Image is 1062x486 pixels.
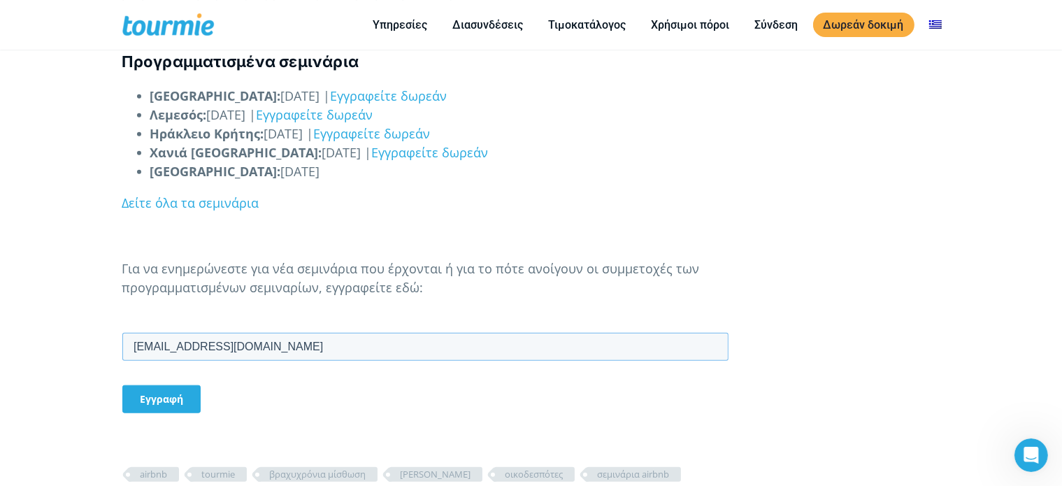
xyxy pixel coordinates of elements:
a: Δείτε όλα τα σεμινάρια [122,194,259,211]
p: Για να ενημερώνεστε για νέα σεμινάρια που έρχονται ή για το πότε ανοίγουν οι συμμετοχές των προγρ... [122,259,729,297]
a: Εγγραφείτε δωρεάν [257,106,373,123]
strong: Χανιά [GEOGRAPHIC_DATA]: [150,144,322,161]
strong: Ηράκλειο Κρήτης: [150,125,264,142]
strong: Λεμεσός: [150,106,207,123]
a: βραχυχρόνια μίσθωση [259,467,378,482]
strong: [GEOGRAPHIC_DATA]: [150,87,281,104]
a: Σύνδεση [745,16,809,34]
a: [PERSON_NAME] [389,467,482,482]
a: Τιμοκατάλογος [538,16,637,34]
a: Εγγραφείτε δωρεάν [331,87,447,104]
a: Διασυνδέσεις [443,16,534,34]
a: σεμινάρια airbnb [587,467,681,482]
a: Χρήσιμοι πόροι [641,16,740,34]
iframe: Intercom live chat [1014,438,1048,472]
a: Εγγραφείτε δωρεάν [372,144,489,161]
strong: [GEOGRAPHIC_DATA]: [150,163,281,180]
a: tourmie [191,467,247,482]
a: οικοδεσπότες [494,467,575,482]
a: Υπηρεσίες [363,16,438,34]
a: airbnb [129,467,179,482]
li: [DATE] | [150,87,729,106]
li: [DATE] | [150,124,729,143]
li: [DATE] | [150,106,729,124]
strong: Προγραμματισμένα σεμινάρια [122,52,359,71]
li: [DATE] [150,162,729,181]
li: [DATE] | [150,143,729,162]
a: Δωρεάν δοκιμή [813,13,914,37]
a: Εγγραφείτε δωρεάν [314,125,431,142]
iframe: Form 0 [122,330,729,422]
